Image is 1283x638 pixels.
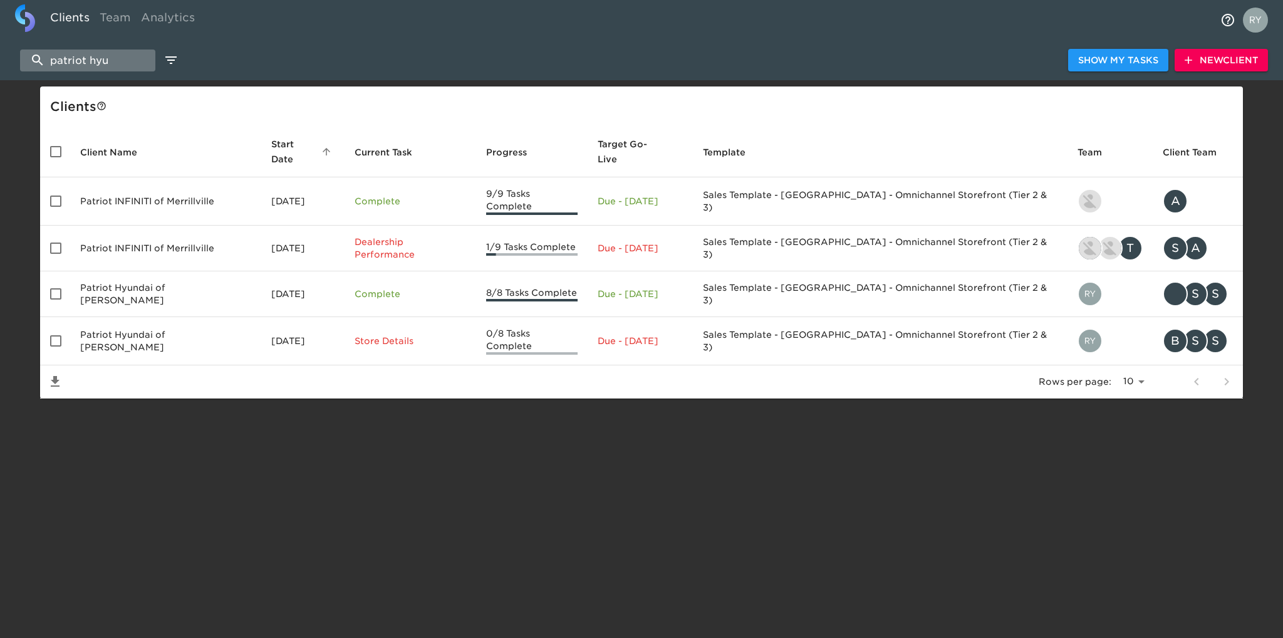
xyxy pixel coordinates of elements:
div: Client s [50,97,1238,117]
button: edit [160,50,182,71]
a: Clients [45,4,95,35]
span: Team [1078,145,1118,160]
td: [DATE] [261,317,345,365]
p: Due - [DATE] [598,335,683,347]
div: shawnkohli@gmail.com, adoreski@infinitimerrillville.com [1163,236,1233,261]
div: S [1183,328,1208,353]
img: ryan.lattimore@roadster.com [1079,190,1101,212]
div: breuter@patriotmotorsdanville.com, sroberts@patriotmotors.com, sam@adtimemarketing.com [1163,328,1233,353]
span: Target Go-Live [598,137,683,167]
td: Sales Template - [GEOGRAPHIC_DATA] - Omnichannel Storefront (Tier 2 & 3) [693,317,1067,365]
div: T [1118,236,1143,261]
p: Due - [DATE] [598,242,683,254]
div: S [1183,281,1208,306]
td: [DATE] [261,177,345,226]
div: A [1163,189,1188,214]
td: 1/9 Tasks Complete [476,226,588,271]
td: Sales Template - [GEOGRAPHIC_DATA] - Omnichannel Storefront (Tier 2 & 3) [693,226,1067,271]
img: ryan.dale@roadster.com [1079,283,1101,305]
div: S [1163,236,1188,261]
a: Analytics [136,4,200,35]
td: Patriot INFINITI of Merrillville [70,226,261,271]
span: Calculated based on the start date and the duration of all Tasks contained in this Hub. [598,137,667,167]
div: ‎gwilliams@patriotmotors.com, sam@adtimemarketing.com, sroberts@patriotmotors.com [1163,281,1233,306]
a: Team [95,4,136,35]
div: ryan.lattimore@roadster.com [1078,189,1143,214]
select: rows per page [1116,372,1149,391]
div: adoreski@infinitimerrillville.com [1163,189,1233,214]
td: 0/8 Tasks Complete [476,317,588,365]
div: seth.kossin@roadster.com, ryan.lattimore@roadster.com, teddy.turner@roadster.com [1078,236,1143,261]
span: Client Name [80,145,153,160]
td: Patriot Hyundai of [PERSON_NAME] [70,317,261,365]
span: Start Date [271,137,335,167]
td: Sales Template - [GEOGRAPHIC_DATA] - Omnichannel Storefront (Tier 2 & 3) [693,177,1067,226]
img: logo [15,4,35,32]
span: Template [703,145,762,160]
p: Due - [DATE] [598,195,683,207]
span: New Client [1185,53,1258,68]
table: enhanced table [40,127,1243,399]
td: Patriot INFINITI of Merrillville [70,177,261,226]
p: Complete [355,288,466,300]
p: Store Details [355,335,466,347]
p: Rows per page: [1039,375,1111,388]
span: Client Team [1163,145,1233,160]
button: Save List [40,367,70,397]
span: This is the next Task in this Hub that should be completed [355,145,412,160]
p: Due - [DATE] [598,288,683,300]
div: S [1203,328,1228,353]
img: Profile [1243,8,1268,33]
button: Show My Tasks [1068,49,1168,72]
img: seth.kossin@roadster.com [1079,237,1101,259]
td: [DATE] [261,226,345,271]
div: S [1203,281,1228,306]
img: ryan.lattimore@roadster.com [1099,237,1121,259]
td: Sales Template - [GEOGRAPHIC_DATA] - Omnichannel Storefront (Tier 2 & 3) [693,271,1067,317]
div: ryan.dale@roadster.com [1078,328,1143,353]
div: A [1183,236,1208,261]
svg: This is a list of all of your clients and clients shared with you [96,101,106,111]
div: ryan.dale@roadster.com [1078,281,1143,306]
span: Show My Tasks [1078,53,1158,68]
td: Patriot Hyundai of [PERSON_NAME] [70,271,261,317]
td: 8/8 Tasks Complete [476,271,588,317]
img: ryan.dale@roadster.com [1079,330,1101,352]
input: search [20,50,155,71]
span: Progress [486,145,543,160]
span: Current Task [355,145,429,160]
td: 9/9 Tasks Complete [476,177,588,226]
button: notifications [1213,5,1243,35]
div: B [1163,328,1188,353]
td: [DATE] [261,271,345,317]
button: NewClient [1175,49,1268,72]
p: Complete [355,195,466,207]
p: Dealership Performance [355,236,466,261]
div: ‎ [1163,281,1188,306]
